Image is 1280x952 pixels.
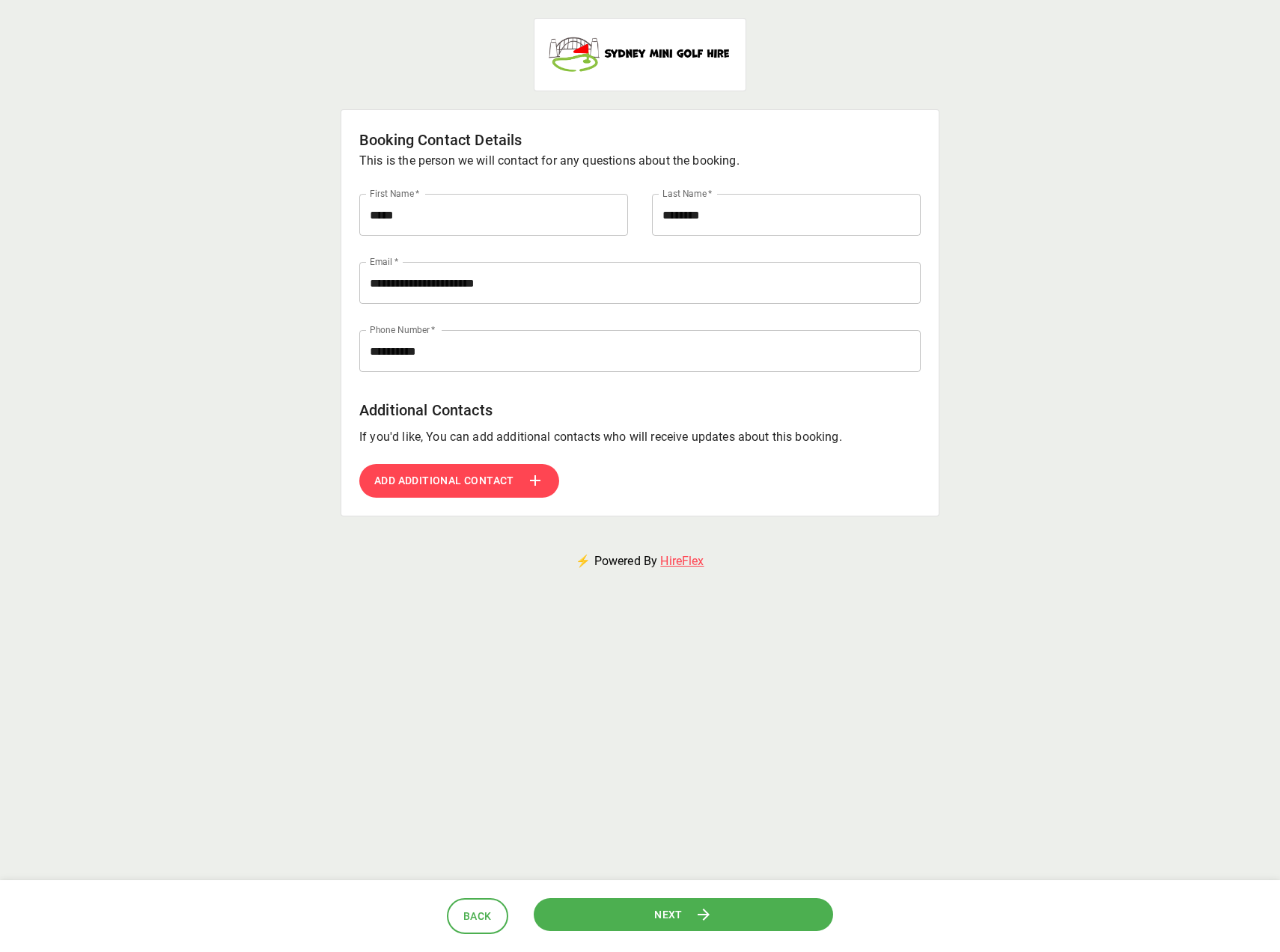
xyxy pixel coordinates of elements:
span: Next [654,905,683,924]
button: Add Additional Contact [359,464,559,498]
button: Back [447,898,508,935]
a: HireFlex [660,554,704,568]
span: Add Additional Contact [374,472,514,490]
p: ⚡ Powered By [558,534,722,588]
h2: Additional Contacts [359,398,921,422]
label: First Name [370,187,420,200]
p: If you'd like, You can add additional contacts who will receive updates about this booking. [359,428,921,446]
label: Phone Number [370,323,436,336]
h2: Booking Contact Details [359,128,921,152]
span: Back [463,907,492,926]
button: Next [533,897,835,931]
p: This is the person we will contact for any questions about the booking. [359,152,921,170]
label: Email [370,255,398,268]
img: undefined logo [546,31,734,76]
label: Last Name [662,187,713,200]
